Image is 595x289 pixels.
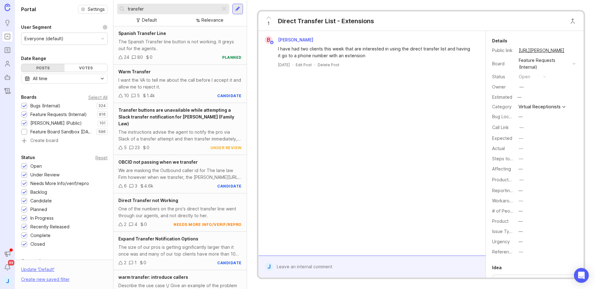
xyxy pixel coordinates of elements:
label: Reference(s) [492,249,520,254]
div: 0 [143,259,146,266]
a: OBCID not passing when we transferWe are masking the Outbound caller id for The lane law Firm how... [113,155,247,193]
div: We are masking the Outbound caller id for The lane law Firm however when we transfer, the [PERSON... [118,167,242,181]
svg: toggle icon [97,76,107,81]
div: 10 [124,92,129,99]
input: Search... [128,6,218,12]
label: Call Link [492,125,509,130]
div: — [518,187,523,194]
label: Urgency [492,239,510,244]
div: candidate [217,260,242,265]
a: Warm TransferI want the VA to tell me about the call before I accept it and allow me to reject it... [113,65,247,103]
div: Direct Transfer List - Extensions [278,17,374,25]
div: Relevance [201,17,223,24]
a: Ideas [2,17,13,28]
div: Closed [30,241,45,248]
div: candidate [217,93,242,98]
div: Status [21,154,35,161]
label: Issue Type [492,229,515,234]
div: 80 [137,54,143,61]
div: Backlog [30,189,47,196]
button: Announcements [2,248,13,259]
div: Public link [492,47,514,54]
div: Delete Post [318,62,339,67]
time: [DATE] [278,63,290,67]
div: Board [492,60,514,67]
div: Feature Board Sandbox [DATE] [30,128,93,135]
div: Open Intercom Messenger [574,268,589,283]
div: Votes [64,64,108,72]
img: member badge [269,40,274,45]
div: [PERSON_NAME] (Public) [30,120,82,127]
button: Close button [566,15,579,27]
label: Expected [492,136,512,141]
div: I want the VA to tell me about the call before I accept it and allow me to reject it. [118,77,242,90]
div: — [518,166,523,172]
p: 324 [98,103,106,108]
div: Details [492,37,507,45]
div: Complete [30,232,51,239]
a: Roadmaps [2,45,13,56]
div: The instructions advise the agent to notify the pro via Slack of a transfer attempt and then tran... [118,129,242,142]
div: Virtual Receptionists [518,105,561,109]
span: Expand Transfer Notification Options [118,236,198,241]
div: · [314,62,315,67]
div: Under Review [30,171,59,178]
div: 4.6k [144,183,153,189]
div: In Progress [30,215,54,222]
button: Settings [78,5,108,14]
div: 0 [144,221,147,228]
div: User Segment [21,24,51,31]
div: — [519,135,523,142]
div: — [519,145,523,152]
a: B[PERSON_NAME] [261,36,318,44]
div: — [519,176,524,183]
div: planned [222,55,242,60]
div: 5 [124,144,127,151]
div: Companies [21,257,46,265]
div: under review [210,145,242,150]
label: ProductboardID [492,177,525,182]
div: B [265,36,273,44]
div: 24 [124,54,129,61]
label: Reporting Team [492,188,525,193]
label: # of People Affected [492,208,536,214]
span: 1 [267,20,270,27]
div: — [518,113,523,120]
div: 2 [124,221,126,228]
div: · [292,62,293,67]
div: J [265,263,273,271]
a: [DATE] [278,62,290,67]
a: Spanish Transfer LineThe Spanish Transfer line button is not working. It greys out for the agents... [113,26,247,65]
button: Notifications [2,262,13,273]
div: Feature Requests (Internal) [30,111,87,118]
div: Reset [95,156,108,159]
div: The Spanish Transfer line button is not working. It greys out for the agents. [118,38,242,52]
div: Bugs (Internal) [30,102,60,109]
div: 0 [150,54,152,61]
div: Owner [492,84,514,90]
a: Users [2,58,13,69]
div: Posts [21,64,64,72]
span: OBCID not passing when we transfer [118,159,198,165]
a: Autopilot [2,72,13,83]
button: Workaround [517,197,525,205]
div: — [519,84,524,90]
div: Candidate [30,197,52,204]
label: Steps to Reproduce [492,156,534,161]
div: 3 [135,183,137,189]
div: 0 [147,144,149,151]
div: — [515,93,523,101]
div: Create new saved filter [21,276,70,283]
div: — [519,248,523,255]
div: Open [30,163,42,170]
div: 2 [124,259,126,266]
div: Estimated [492,95,512,99]
img: Canny Home [5,4,10,11]
a: Direct Transfer not WorkingOne of the numbers on the pro's direct transfer line went through our ... [113,193,247,232]
div: Status [492,73,514,80]
a: Expand Transfer Notification OptionsThe size of our pros is getting significantly larger than it ... [113,232,247,270]
span: 99 [8,260,14,265]
div: Needs More Info/verif/repro [30,180,89,187]
div: Date Range [21,55,46,62]
div: 5 [137,92,140,99]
